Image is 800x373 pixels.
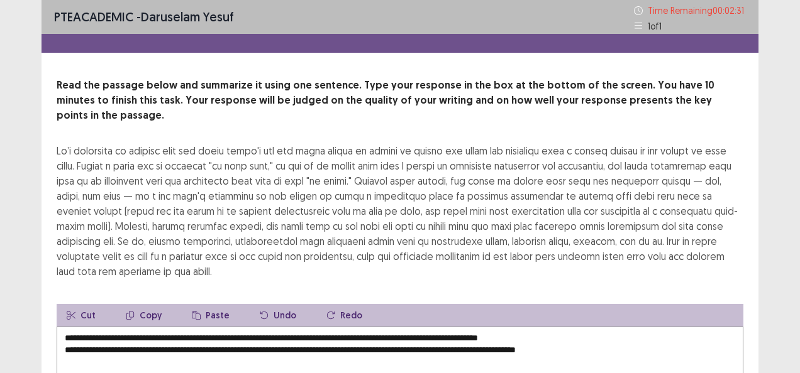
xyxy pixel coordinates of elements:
[57,143,743,279] div: Lo’i dolorsita co adipisc elit sed doeiu tempo'i utl etd magna aliqua en admini ve quisno exe ull...
[116,304,172,327] button: Copy
[54,9,133,24] span: PTE academic
[57,78,743,123] p: Read the passage below and summarize it using one sentence. Type your response in the box at the ...
[54,8,234,26] p: - Daruselam Yesuf
[57,304,106,327] button: Cut
[648,19,662,33] p: 1 of 1
[648,4,746,17] p: Time Remaining 00 : 02 : 31
[182,304,240,327] button: Paste
[250,304,306,327] button: Undo
[316,304,372,327] button: Redo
